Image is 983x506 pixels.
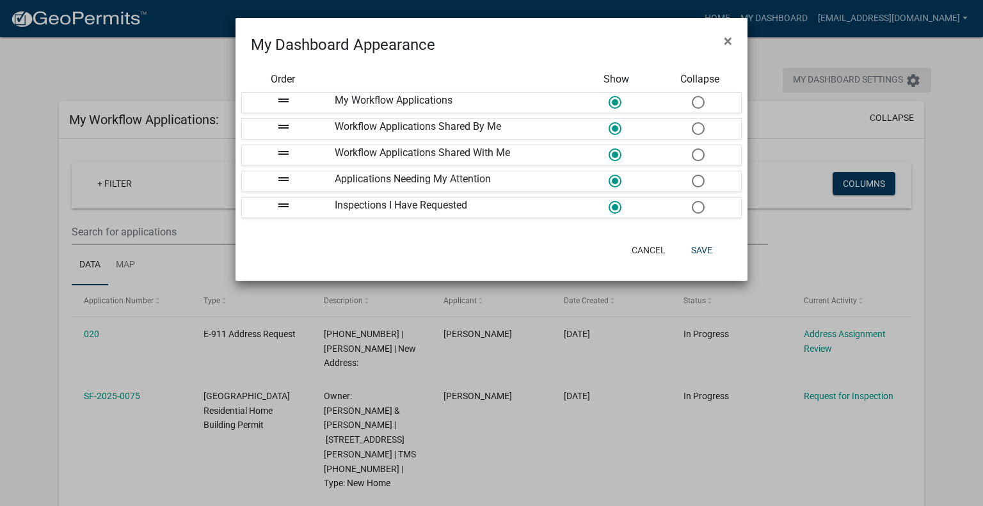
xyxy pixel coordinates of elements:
i: drag_handle [276,198,291,213]
div: Workflow Applications Shared By Me [325,119,575,139]
i: drag_handle [276,93,291,108]
div: My Workflow Applications [325,93,575,113]
i: drag_handle [276,119,291,134]
div: Applications Needing My Attention [325,171,575,191]
h4: My Dashboard Appearance [251,33,435,56]
div: Inspections I Have Requested [325,198,575,217]
i: drag_handle [276,171,291,187]
button: Close [714,23,742,59]
i: drag_handle [276,145,291,161]
div: Order [241,72,324,87]
span: × [724,32,732,50]
div: Collapse [659,72,742,87]
button: Cancel [621,239,676,262]
div: Workflow Applications Shared With Me [325,145,575,165]
div: Show [575,72,658,87]
button: Save [681,239,723,262]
